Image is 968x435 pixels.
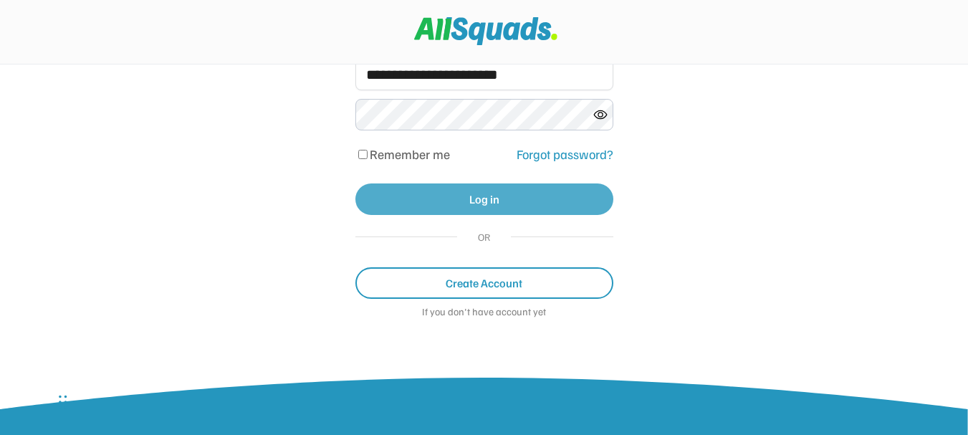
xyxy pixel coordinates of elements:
button: Log in [355,183,613,215]
button: Create Account [355,267,613,299]
div: If you don't have account yet [355,306,613,320]
div: OR [471,229,497,244]
div: Forgot password? [517,145,613,164]
img: Squad%20Logo.svg [414,17,557,44]
label: Remember me [370,146,450,162]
